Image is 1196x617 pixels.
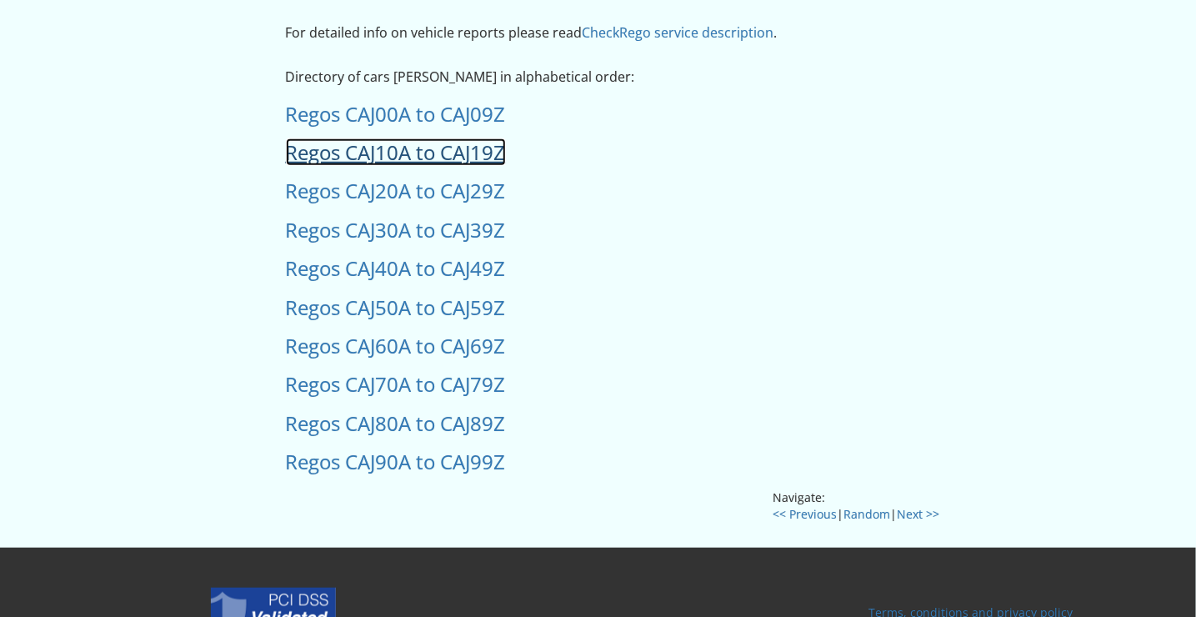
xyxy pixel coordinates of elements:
a: Random [844,506,891,522]
a: Regos CAJ70A to CAJ79Z [286,370,506,398]
a: Regos CAJ20A to CAJ29Z [286,177,506,204]
a: Regos CAJ90A to CAJ99Z [286,448,506,475]
a: Regos CAJ80A to CAJ89Z [286,409,506,437]
a: Regos CAJ60A to CAJ69Z [286,332,506,359]
a: << Previous [773,506,838,522]
div: Navigate: | | [761,489,1086,523]
a: Regos CAJ40A to CAJ49Z [286,254,506,282]
a: Regos CAJ00A to CAJ09Z [286,100,506,128]
a: Regos CAJ30A to CAJ39Z [286,216,506,243]
p: For detailed info on vehicle reports please read . [286,23,911,43]
a: Next >> [898,506,940,522]
a: CheckRego service description [583,23,774,42]
a: Regos CAJ10A to CAJ19Z [286,138,506,166]
p: Directory of cars [PERSON_NAME] in alphabetical order: [286,68,911,87]
a: Regos CAJ50A to CAJ59Z [286,293,506,321]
